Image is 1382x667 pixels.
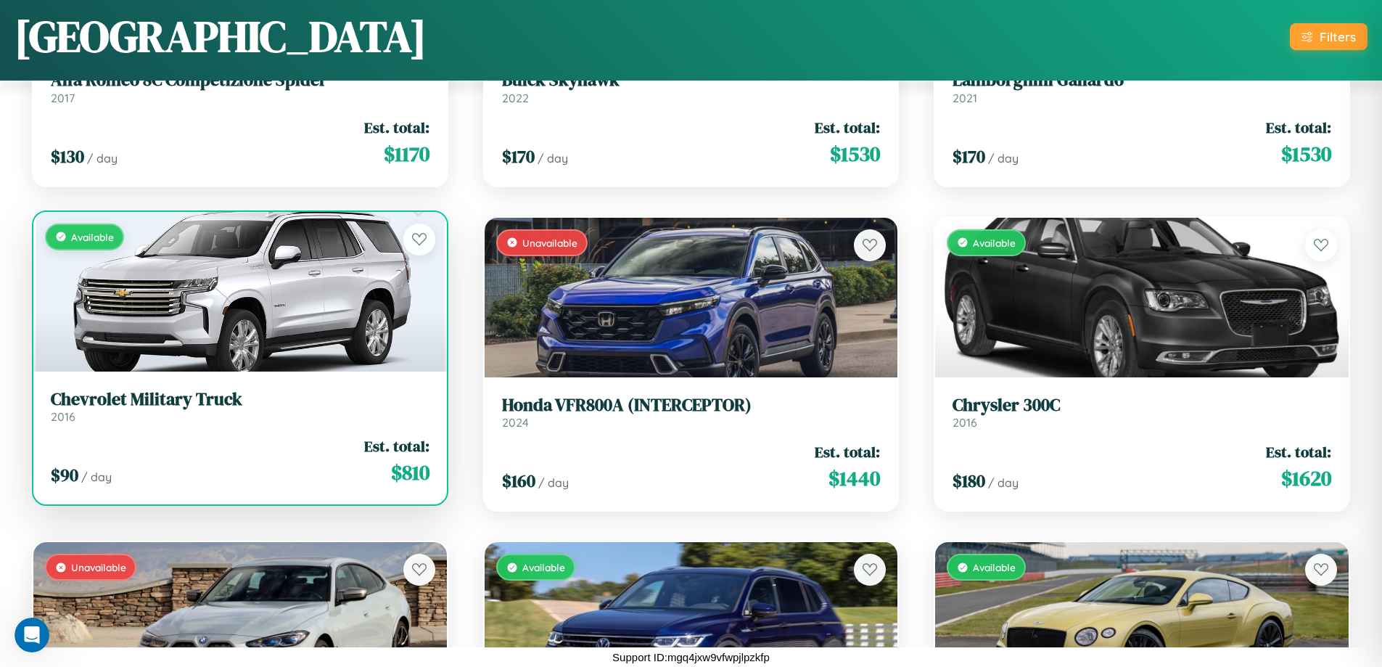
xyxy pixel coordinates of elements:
[15,7,427,66] h1: [GEOGRAPHIC_DATA]
[1290,23,1367,50] button: Filters
[51,70,429,91] h3: Alfa Romeo 8C Competizione Spider
[502,469,535,493] span: $ 160
[502,144,535,168] span: $ 170
[51,144,84,168] span: $ 130
[81,470,112,484] span: / day
[815,117,880,138] span: Est. total:
[828,464,880,493] span: $ 1440
[953,144,985,168] span: $ 170
[384,139,429,168] span: $ 1170
[612,647,770,667] p: Support ID: mgq4jxw9vfwpjlpzkfp
[522,561,565,573] span: Available
[502,395,881,416] h3: Honda VFR800A (INTERCEPTOR)
[953,91,977,105] span: 2021
[953,70,1331,91] h3: Lamborghini Gallardo
[15,618,49,652] iframe: Intercom live chat
[502,70,881,91] h3: Buick Skyhawk
[364,435,429,457] span: Est. total:
[502,415,529,430] span: 2024
[538,475,569,490] span: / day
[51,91,75,105] span: 2017
[953,395,1331,416] h3: Chrysler 300C
[1320,29,1356,44] div: Filters
[71,231,114,243] span: Available
[973,561,1016,573] span: Available
[815,441,880,462] span: Est. total:
[1266,441,1331,462] span: Est. total:
[364,117,429,138] span: Est. total:
[988,475,1019,490] span: / day
[502,395,881,430] a: Honda VFR800A (INTERCEPTOR)2024
[1281,464,1331,493] span: $ 1620
[522,237,577,249] span: Unavailable
[51,70,429,105] a: Alfa Romeo 8C Competizione Spider2017
[51,389,429,425] a: Chevrolet Military Truck2016
[391,458,429,487] span: $ 810
[51,463,78,487] span: $ 90
[1266,117,1331,138] span: Est. total:
[1281,139,1331,168] span: $ 1530
[51,409,75,424] span: 2016
[953,469,985,493] span: $ 180
[953,415,977,430] span: 2016
[538,151,568,165] span: / day
[87,151,118,165] span: / day
[988,151,1019,165] span: / day
[830,139,880,168] span: $ 1530
[502,70,881,105] a: Buick Skyhawk2022
[953,70,1331,105] a: Lamborghini Gallardo2021
[51,389,429,410] h3: Chevrolet Military Truck
[502,91,529,105] span: 2022
[973,237,1016,249] span: Available
[953,395,1331,430] a: Chrysler 300C2016
[71,561,126,573] span: Unavailable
